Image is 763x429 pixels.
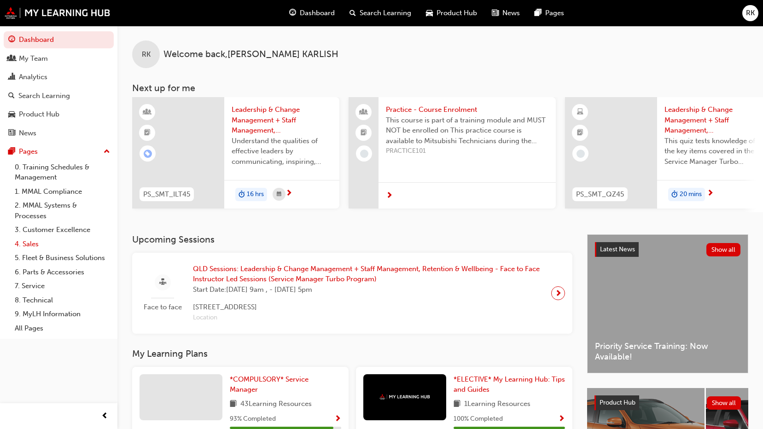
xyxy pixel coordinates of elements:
span: News [502,8,520,18]
a: 0. Training Schedules & Management [11,160,114,185]
span: Product Hub [600,399,635,406]
span: duration-icon [239,189,245,201]
button: Show Progress [334,413,341,425]
a: 5. Fleet & Business Solutions [11,251,114,265]
span: guage-icon [289,7,296,19]
a: PS_SMT_ILT45Leadership & Change Management + Staff Management, Retention & Wellbeing - Face to Fa... [132,97,339,209]
span: PS_SMT_ILT45 [143,189,190,200]
span: 1 Learning Resources [464,399,530,410]
a: pages-iconPages [527,4,571,23]
button: Show Progress [558,413,565,425]
a: Analytics [4,69,114,86]
a: Search Learning [4,87,114,104]
a: Product Hub [4,106,114,123]
span: people-icon [8,55,15,63]
span: car-icon [426,7,433,19]
span: learningResourceType_ELEARNING-icon [577,106,583,118]
a: 3. Customer Excellence [11,223,114,237]
span: [STREET_ADDRESS] [193,302,544,313]
span: booktick-icon [144,127,151,139]
span: prev-icon [101,411,108,422]
span: 16 hrs [247,189,264,200]
h3: Next up for me [117,83,763,93]
a: news-iconNews [484,4,527,23]
span: RK [746,8,755,18]
span: next-icon [285,190,292,198]
img: mmal [379,394,430,400]
span: QLD Sessions: Leadership & Change Management + Staff Management, Retention & Wellbeing - Face to ... [193,264,544,284]
a: News [4,125,114,142]
a: Latest NewsShow allPriority Service Training: Now Available! [587,234,748,373]
span: Dashboard [300,8,335,18]
span: Latest News [600,245,635,253]
a: 4. Sales [11,237,114,251]
span: car-icon [8,110,15,119]
div: Search Learning [18,91,70,101]
span: Welcome back , [PERSON_NAME] KARLISH [163,49,338,60]
span: 100 % Completed [454,414,503,424]
span: book-icon [230,399,237,410]
span: learningRecordVerb_NONE-icon [577,150,585,158]
span: Show Progress [558,415,565,423]
span: learningRecordVerb_ENROLL-icon [144,150,152,158]
span: *COMPULSORY* Service Manager [230,375,309,394]
span: Face to face [140,302,186,313]
span: book-icon [454,399,460,410]
span: RK [142,49,151,60]
span: booktick-icon [577,127,583,139]
img: mmal [5,7,111,19]
span: booktick-icon [361,127,367,139]
div: News [19,128,36,139]
span: news-icon [8,129,15,138]
a: 9. MyLH Information [11,307,114,321]
span: pages-icon [8,148,15,156]
a: 2. MMAL Systems & Processes [11,198,114,223]
span: Pages [545,8,564,18]
span: Practice - Course Enrolment [386,104,548,115]
span: search-icon [8,92,15,100]
span: people-icon [361,106,367,118]
a: 8. Technical [11,293,114,307]
span: Start Date: [DATE] 9am , - [DATE] 5pm [193,284,544,295]
span: 20 mins [680,189,702,200]
button: Show all [707,396,741,410]
div: Analytics [19,72,47,82]
span: sessionType_FACE_TO_FACE-icon [159,277,166,288]
a: *COMPULSORY* Service Manager [230,374,341,395]
div: Product Hub [19,109,59,120]
div: Pages [19,146,38,157]
a: Latest NewsShow all [595,242,740,257]
button: Show all [706,243,741,256]
span: calendar-icon [277,189,281,200]
a: guage-iconDashboard [282,4,342,23]
span: next-icon [707,190,714,198]
span: *ELECTIVE* My Learning Hub: Tips and Guides [454,375,565,394]
button: DashboardMy TeamAnalyticsSearch LearningProduct HubNews [4,29,114,143]
span: PS_SMT_QZ45 [576,189,624,200]
a: My Team [4,50,114,67]
button: Pages [4,143,114,160]
span: Understand the qualities of effective leaders by communicating, inspiring, fostering a positive c... [232,136,332,167]
a: Dashboard [4,31,114,48]
span: 43 Learning Resources [240,399,312,410]
a: Product HubShow all [594,395,741,410]
span: Product Hub [437,8,477,18]
a: All Pages [11,321,114,336]
a: 7. Service [11,279,114,293]
span: next-icon [386,192,393,200]
a: *ELECTIVE* My Learning Hub: Tips and Guides [454,374,565,395]
span: Location [193,313,544,323]
span: 93 % Completed [230,414,276,424]
h3: Upcoming Sessions [132,234,572,245]
h3: My Learning Plans [132,348,572,359]
a: Face to faceQLD Sessions: Leadership & Change Management + Staff Management, Retention & Wellbein... [140,260,565,327]
span: pages-icon [535,7,542,19]
span: Show Progress [334,415,341,423]
span: chart-icon [8,73,15,81]
span: news-icon [492,7,499,19]
span: next-icon [555,287,562,300]
div: My Team [19,53,48,64]
span: learningRecordVerb_NONE-icon [360,150,368,158]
